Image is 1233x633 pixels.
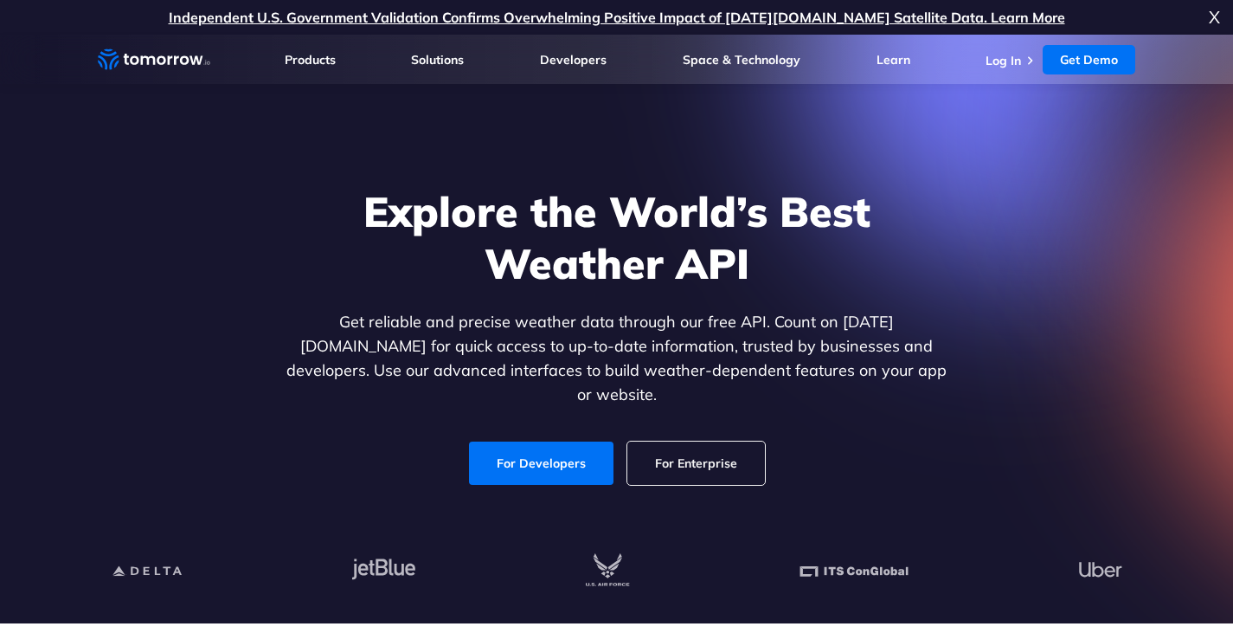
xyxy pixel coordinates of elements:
a: Products [285,52,336,68]
a: Log In [986,53,1021,68]
a: Space & Technology [683,52,800,68]
a: Independent U.S. Government Validation Confirms Overwhelming Positive Impact of [DATE][DOMAIN_NAM... [169,9,1065,26]
a: Solutions [411,52,464,68]
a: Learn [877,52,910,68]
p: Get reliable and precise weather data through our free API. Count on [DATE][DOMAIN_NAME] for quic... [283,310,951,407]
h1: Explore the World’s Best Weather API [283,185,951,289]
a: Developers [540,52,607,68]
a: For Developers [469,442,613,485]
a: Get Demo [1043,45,1135,74]
a: For Enterprise [627,442,765,485]
a: Home link [98,47,210,73]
